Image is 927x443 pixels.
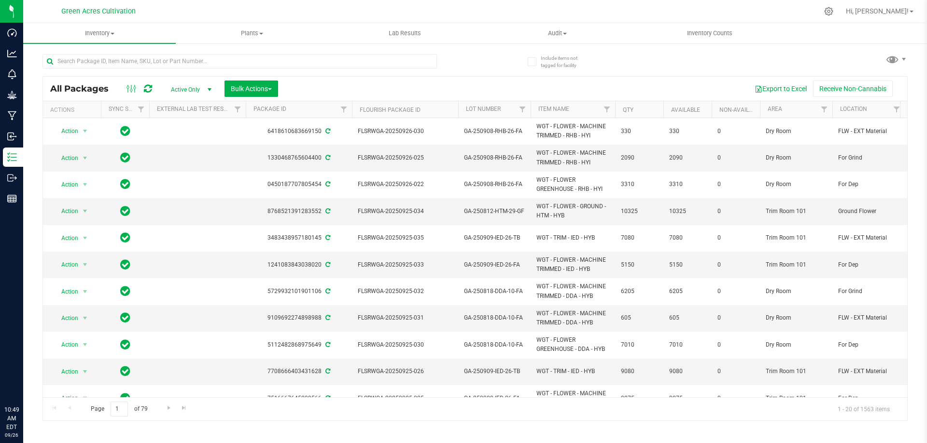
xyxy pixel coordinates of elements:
span: Action [53,338,79,351]
a: Location [840,106,867,112]
span: 605 [669,313,706,322]
span: Dry Room [766,180,827,189]
a: Inventory [23,23,176,43]
span: 0 [717,180,754,189]
span: WGT - FLOWER - MACHINE TRIMMED - DDA - HYB [536,282,609,300]
span: Hi, [PERSON_NAME]! [846,7,909,15]
a: Flourish Package ID [360,107,421,113]
button: Bulk Actions [225,81,278,97]
span: WGT - TRIM - IED - HYB [536,367,609,376]
span: select [79,365,91,378]
span: WGT - FLOWER GREENHOUSE - DDA - HYB [536,336,609,354]
a: Filter [816,101,832,118]
span: 9275 [621,394,658,403]
span: GA-250909-IED-26-TB [464,233,525,242]
span: Action [53,151,79,165]
a: Filter [599,101,615,118]
span: select [79,311,91,325]
span: WGT - FLOWER - MACHINE TRIMMED - RHB - HYI [536,122,609,140]
span: In Sync [120,151,130,164]
span: Dry Room [766,340,827,349]
span: WGT - FLOWER GREENHOUSE - RHB - HYI [536,175,609,194]
span: FLSRWGA-20250925-030 [358,340,452,349]
div: Manage settings [823,7,835,16]
span: Dry Room [766,287,827,296]
div: 0450187707805454 [244,180,353,189]
span: 0 [717,207,754,216]
span: WGT - TRIM - IED - HYB [536,233,609,242]
span: GA-250818-DDA-10-FA [464,340,525,349]
inline-svg: Dashboard [7,28,17,38]
span: GA-250908-RHB-26-FA [464,153,525,162]
span: FLSRWGA-20250925-032 [358,287,452,296]
span: 0 [717,127,754,136]
span: GA-250909-IED-26-FA [464,394,525,403]
span: For Dep [838,180,899,189]
span: Trim Room 101 [766,260,827,269]
a: Go to the next page [162,402,176,415]
iframe: Resource center [10,366,39,395]
span: In Sync [120,258,130,271]
span: WGT - FLOWER - MACHINE TRIMMED - RHB - HYI [536,148,609,167]
iframe: Resource center unread badge [28,364,40,376]
span: Ground Flower [838,207,899,216]
p: 10:49 AM EDT [4,405,19,431]
span: 0 [717,340,754,349]
span: GA-250818-DDA-10-FA [464,287,525,296]
span: FLSRWGA-20250926-022 [358,180,452,189]
span: FLSRWGA-20250925-035 [358,233,452,242]
span: For Dep [838,260,899,269]
span: 2090 [621,153,658,162]
span: Plants [176,29,328,38]
span: Sync from Compliance System [324,128,330,134]
span: Sync from Compliance System [324,234,330,241]
inline-svg: Grow [7,90,17,100]
span: FLSRWGA-20250925-031 [358,313,452,322]
inline-svg: Manufacturing [7,111,17,121]
input: 1 [111,402,128,416]
span: GA-250909-IED-26-TB [464,367,525,376]
span: select [79,391,91,405]
div: 7516667645299566 [244,394,353,403]
span: 3310 [669,180,706,189]
a: Non-Available [719,107,762,113]
div: 5112482868975649 [244,340,353,349]
span: Sync from Compliance System [324,154,330,161]
span: Sync from Compliance System [324,181,330,188]
span: Bulk Actions [231,85,272,93]
a: External Lab Test Result [157,106,233,112]
span: 9275 [669,394,706,403]
span: 7010 [669,340,706,349]
span: Dry Room [766,127,827,136]
span: select [79,178,91,191]
span: select [79,151,91,165]
div: 8768521391283552 [244,207,353,216]
input: Search Package ID, Item Name, SKU, Lot or Part Number... [42,54,437,68]
span: All Packages [50,83,118,94]
span: GA-250812-HTM-29-GF [464,207,525,216]
span: Sync from Compliance System [324,261,330,268]
div: 7708666403431628 [244,367,353,376]
span: Action [53,311,79,325]
span: 330 [669,127,706,136]
span: Dry Room [766,153,827,162]
span: FLSRWGA-20250926-025 [358,153,452,162]
div: 9109692274898988 [244,313,353,322]
inline-svg: Inventory [7,152,17,162]
span: WGT - FLOWER - MACHINE TRIMMED - IED - HYB [536,389,609,407]
a: Filter [133,101,149,118]
a: Package ID [253,106,286,112]
span: GA-250908-RHB-26-FA [464,127,525,136]
span: Sync from Compliance System [324,288,330,295]
span: 0 [717,260,754,269]
inline-svg: Monitoring [7,69,17,79]
a: Qty [623,107,633,113]
span: Action [53,391,79,405]
span: 10325 [621,207,658,216]
span: For Dep [838,394,899,403]
span: Sync from Compliance System [324,368,330,375]
span: Action [53,231,79,245]
a: Audit [481,23,633,43]
span: 605 [621,313,658,322]
span: Sync from Compliance System [324,395,330,402]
